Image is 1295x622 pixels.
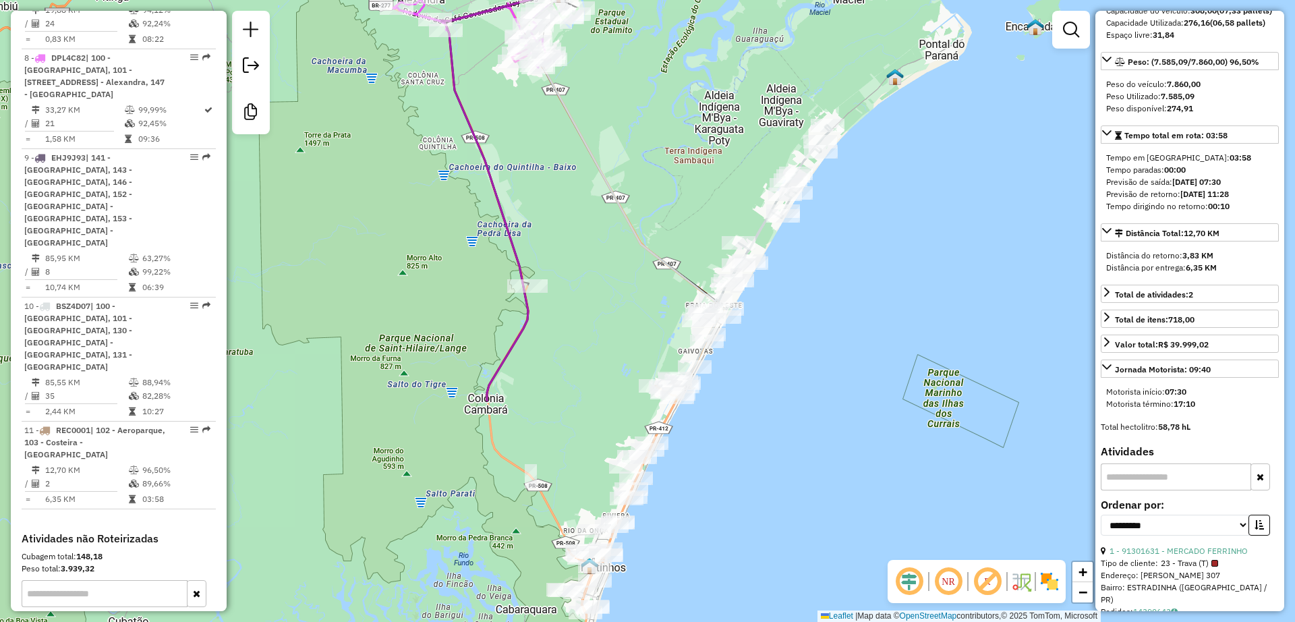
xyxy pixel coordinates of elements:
i: Total de Atividades [32,268,40,276]
span: Ocultar NR [932,565,965,598]
div: Valor total: [1115,339,1209,351]
td: 2 [45,477,128,490]
div: Peso total: [22,563,216,575]
strong: 00:10 [1208,201,1230,211]
i: Observações [1171,608,1178,616]
span: | 102 - Aeroparque, 103 - Costeira - [GEOGRAPHIC_DATA] [24,425,165,459]
strong: (07,33 pallets) [1217,5,1272,16]
img: PONTAL DO PARANÁ [886,68,904,86]
td: 82,28% [142,389,210,403]
td: = [24,32,31,46]
span: EHJ9J93 [51,152,86,163]
a: Criar modelo [237,98,264,129]
i: % de utilização do peso [129,254,139,262]
td: 92,24% [142,17,210,30]
td: 8 [45,265,128,279]
div: Distância por entrega: [1106,262,1273,274]
div: Previsão de saída: [1106,176,1273,188]
td: 88,94% [142,376,210,389]
i: Tempo total em rota [129,495,136,503]
a: 1 - 91301631 - MERCADO FERRINHO [1110,546,1248,556]
td: 63,27% [142,252,210,265]
td: = [24,492,31,506]
td: 0,83 KM [45,32,128,46]
label: Ordenar por: [1101,497,1279,513]
img: Fluxo de ruas [1010,571,1032,592]
td: 03:58 [142,492,210,506]
em: Opções [190,426,198,434]
strong: 07:30 [1165,387,1186,397]
td: 10,74 KM [45,281,128,294]
td: 35 [45,389,128,403]
td: / [24,477,31,490]
em: Opções [190,53,198,61]
td: / [24,17,31,30]
a: Valor total:R$ 39.999,02 [1101,335,1279,353]
div: Total de itens: [1115,314,1195,326]
div: Cubagem total: [22,550,216,563]
div: Bairro: ESTRADINHA ([GEOGRAPHIC_DATA] / PR) [1101,582,1279,606]
td: 99,99% [138,103,203,117]
strong: 276,16 [1184,18,1210,28]
a: Peso: (7.585,09/7.860,00) 96,50% [1101,52,1279,70]
td: 08:22 [142,32,210,46]
strong: 718,00 [1168,314,1195,324]
i: Tempo total em rota [129,407,136,416]
img: Exibir/Ocultar setores [1039,571,1060,592]
span: BSZ4D07 [56,301,90,311]
td: = [24,281,31,294]
strong: [DATE] 07:30 [1172,177,1221,187]
strong: 00:00 [1164,165,1186,175]
td: 94,12% [142,3,210,17]
strong: 58,78 hL [1158,422,1190,432]
td: 1,58 KM [45,132,124,146]
div: Map data © contributors,© 2025 TomTom, Microsoft [817,611,1101,622]
strong: 3.939,32 [61,563,94,573]
strong: 6,35 KM [1186,262,1217,273]
button: Ordem crescente [1248,515,1270,536]
div: Tempo dirigindo no retorno: [1106,200,1273,213]
a: Zoom in [1072,562,1093,582]
td: 85,55 KM [45,376,128,389]
em: Rota exportada [202,302,210,310]
i: Distância Total [32,254,40,262]
td: 24 [45,17,128,30]
div: Capacidade Utilizada: [1106,17,1273,29]
i: Total de Atividades [32,480,40,488]
a: Tempo total em rota: 03:58 [1101,125,1279,144]
td: 92,45% [138,117,203,130]
strong: 274,91 [1167,103,1193,113]
strong: 7.860,00 [1167,79,1201,89]
i: Rota otimizada [204,106,212,114]
h4: Atividades não Roteirizadas [22,532,216,545]
span: 11 - [24,425,165,459]
em: Rota exportada [202,426,210,434]
div: Motorista término: [1106,398,1273,410]
span: Exibir rótulo [971,565,1004,598]
td: 6,35 KM [45,492,128,506]
span: Tempo total em rota: 03:58 [1124,130,1228,140]
td: 99,22% [142,265,210,279]
i: Distância Total [32,6,40,14]
div: Peso: (7.585,09/7.860,00) 96,50% [1101,73,1279,120]
img: ILHA DO MEL I [1027,18,1044,36]
span: | [855,611,857,621]
div: Distância do retorno: [1106,250,1273,262]
strong: 2 [1188,289,1193,300]
strong: [DATE] 11:28 [1180,189,1229,199]
td: = [24,405,31,418]
strong: 3,83 KM [1182,250,1213,260]
a: Total de itens:718,00 [1101,310,1279,328]
i: % de utilização da cubagem [125,119,135,128]
td: = [24,132,31,146]
i: Distância Total [32,378,40,387]
strong: (06,58 pallets) [1210,18,1265,28]
td: 85,95 KM [45,252,128,265]
em: Opções [190,302,198,310]
span: 8 - [24,53,165,99]
i: Distância Total [32,466,40,474]
span: Total de atividades: [1115,289,1193,300]
span: REC0001 [56,425,90,435]
span: | 100 - [GEOGRAPHIC_DATA], 101 - [STREET_ADDRESS] - Alexandra, 147 - [GEOGRAPHIC_DATA] [24,53,165,99]
i: Distância Total [32,106,40,114]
